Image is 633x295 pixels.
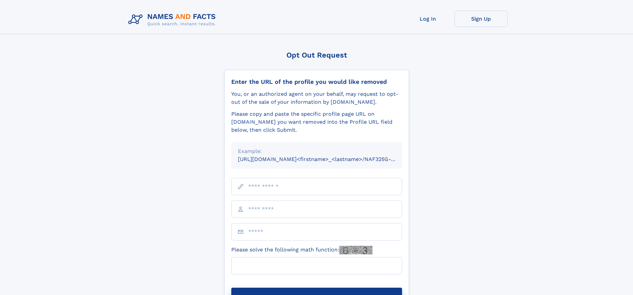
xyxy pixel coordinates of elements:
[231,90,402,106] div: You, or an authorized agent on your behalf, may request to opt-out of the sale of your informatio...
[224,51,409,59] div: Opt Out Request
[238,147,395,155] div: Example:
[455,11,508,27] a: Sign Up
[238,156,415,162] small: [URL][DOMAIN_NAME]<firstname>_<lastname>/NAF325G-xxxxxxxx
[401,11,455,27] a: Log In
[126,11,221,29] img: Logo Names and Facts
[231,110,402,134] div: Please copy and paste the specific profile page URL on [DOMAIN_NAME] you want removed into the Pr...
[231,78,402,85] div: Enter the URL of the profile you would like removed
[231,246,372,254] label: Please solve the following math function:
